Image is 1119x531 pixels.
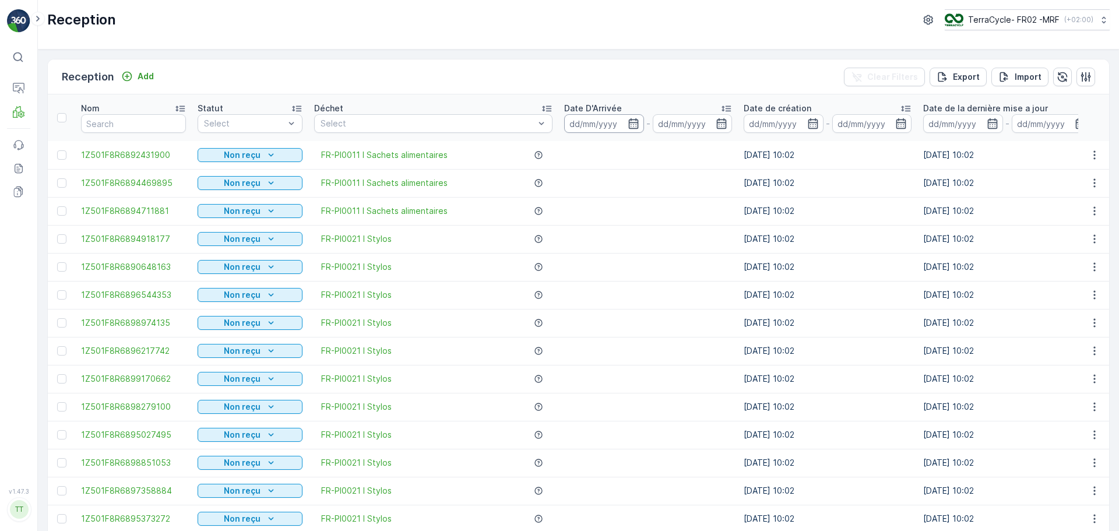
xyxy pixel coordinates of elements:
p: Add [138,71,154,82]
td: [DATE] 10:02 [738,141,917,169]
button: Non reçu [198,232,302,246]
span: 1Z501F8R6894469895 [81,177,186,189]
p: Select [321,118,534,129]
td: [DATE] 10:02 [917,365,1097,393]
p: Non reçu [224,177,261,189]
span: FR-PI0021 I Stylos [321,513,392,525]
input: dd/mm/yyyy [564,114,644,133]
div: Toggle Row Selected [57,374,66,384]
a: FR-PI0021 I Stylos [321,345,392,357]
p: Non reçu [224,401,261,413]
span: FR-PI0011 I Sachets alimentaires [321,205,448,217]
input: dd/mm/yyyy [653,114,733,133]
p: Non reçu [224,205,261,217]
p: Clear Filters [867,71,918,83]
div: Toggle Row Selected [57,486,66,495]
p: Reception [62,69,114,85]
button: Non reçu [198,400,302,414]
td: [DATE] 10:02 [738,309,917,337]
p: Date de création [744,103,811,114]
div: Toggle Row Selected [57,290,66,300]
td: [DATE] 10:02 [738,393,917,421]
span: 1Z501F8R6896217742 [81,345,186,357]
a: FR-PI0021 I Stylos [321,233,392,245]
p: Non reçu [224,457,261,469]
input: Search [81,114,186,133]
div: Toggle Row Selected [57,262,66,272]
td: [DATE] 10:02 [738,449,917,477]
p: Non reçu [224,317,261,329]
p: Non reçu [224,233,261,245]
td: [DATE] 10:02 [917,337,1097,365]
input: dd/mm/yyyy [744,114,824,133]
p: - [1005,117,1009,131]
a: 1Z501F8R6895373272 [81,513,186,525]
a: 1Z501F8R6898974135 [81,317,186,329]
p: - [826,117,830,131]
a: FR-PI0011 I Sachets alimentaires [321,149,448,161]
p: Export [953,71,980,83]
div: Toggle Row Selected [57,430,66,439]
span: v 1.47.3 [7,488,30,495]
button: Non reçu [198,344,302,358]
a: 1Z501F8R6894918177 [81,233,186,245]
td: [DATE] 10:02 [738,365,917,393]
a: 1Z501F8R6892431900 [81,149,186,161]
p: Non reçu [224,289,261,301]
div: TT [10,500,29,519]
td: [DATE] 10:02 [738,281,917,309]
button: Non reçu [198,148,302,162]
p: Non reçu [224,513,261,525]
input: dd/mm/yyyy [923,114,1003,133]
img: logo [7,9,30,33]
a: FR-PI0011 I Sachets alimentaires [321,177,448,189]
td: [DATE] 10:02 [738,225,917,253]
td: [DATE] 10:02 [738,169,917,197]
a: 1Z501F8R6897358884 [81,485,186,497]
button: Non reçu [198,512,302,526]
p: Reception [47,10,116,29]
button: Non reçu [198,288,302,302]
td: [DATE] 10:02 [917,197,1097,225]
span: 1Z501F8R6895027495 [81,429,186,441]
td: [DATE] 10:02 [917,169,1097,197]
a: 1Z501F8R6899170662 [81,373,186,385]
span: 1Z501F8R6894711881 [81,205,186,217]
p: Statut [198,103,223,114]
p: - [646,117,650,131]
a: 1Z501F8R6898279100 [81,401,186,413]
button: Non reçu [198,372,302,386]
td: [DATE] 10:02 [738,337,917,365]
a: 1Z501F8R6890648163 [81,261,186,273]
a: FR-PI0021 I Stylos [321,289,392,301]
button: TerraCycle- FR02 -MRF(+02:00) [945,9,1110,30]
div: Toggle Row Selected [57,458,66,467]
p: Non reçu [224,261,261,273]
td: [DATE] 10:02 [917,141,1097,169]
button: Non reçu [198,456,302,470]
p: Date de la dernière mise a jour [923,103,1048,114]
p: Select [204,118,284,129]
a: FR-PI0021 I Stylos [321,485,392,497]
a: FR-PI0021 I Stylos [321,457,392,469]
button: Non reçu [198,484,302,498]
td: [DATE] 10:02 [917,309,1097,337]
div: Toggle Row Selected [57,206,66,216]
a: 1Z501F8R6896544353 [81,289,186,301]
td: [DATE] 10:02 [917,477,1097,505]
a: FR-PI0021 I Stylos [321,317,392,329]
div: Toggle Row Selected [57,234,66,244]
p: TerraCycle- FR02 -MRF [968,14,1060,26]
